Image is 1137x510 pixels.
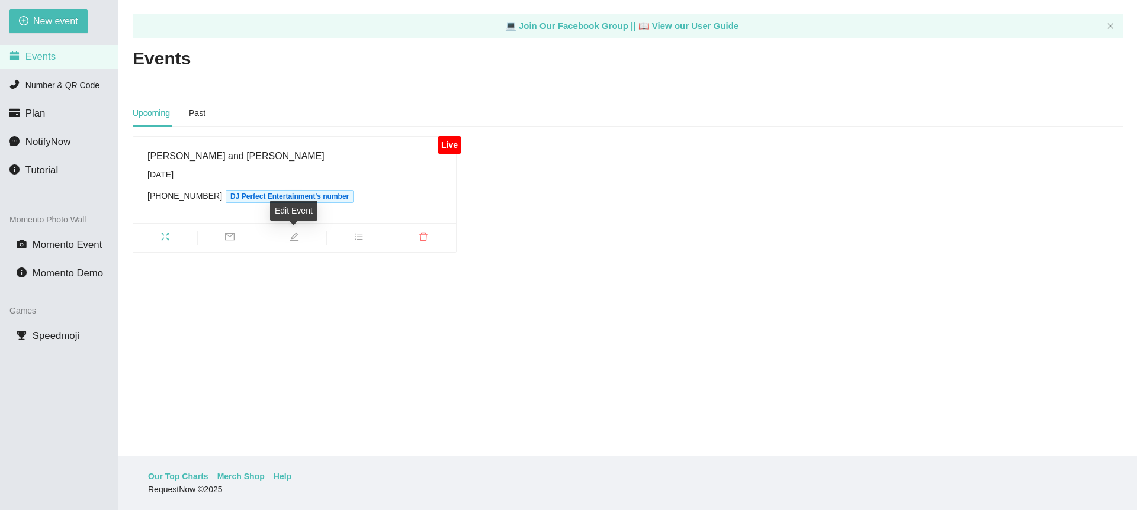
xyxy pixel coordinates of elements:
[33,239,102,250] span: Momento Event
[438,136,461,154] div: Live
[17,330,27,340] span: trophy
[25,80,99,90] span: Number & QR Code
[226,190,354,203] span: DJ Perfect Entertainment's number
[25,136,70,147] span: NotifyNow
[638,21,739,31] a: laptop View our User Guide
[147,189,442,203] div: [PHONE_NUMBER]
[33,330,79,341] span: Speedmoji
[17,239,27,249] span: camera
[198,232,262,245] span: mail
[25,51,56,62] span: Events
[147,149,442,163] div: [PERSON_NAME] and [PERSON_NAME]
[17,267,27,277] span: info-circle
[33,267,103,279] span: Momento Demo
[9,9,88,33] button: plus-circleNew event
[1107,22,1114,30] button: close
[505,21,638,31] a: laptop Join Our Facebook Group ||
[638,21,650,31] span: laptop
[147,168,442,181] div: [DATE]
[133,106,170,120] div: Upcoming
[505,21,516,31] span: laptop
[25,164,58,176] span: Tutorial
[9,164,20,175] span: info-circle
[971,473,1137,510] iframe: LiveChat chat widget
[217,470,265,483] a: Merch Shop
[391,232,456,245] span: delete
[148,483,1104,496] div: RequestNow © 2025
[274,470,291,483] a: Help
[133,47,191,71] h2: Events
[327,232,391,245] span: bars
[133,232,197,245] span: fullscreen
[262,232,326,245] span: edit
[33,14,78,28] span: New event
[189,106,205,120] div: Past
[9,79,20,89] span: phone
[9,136,20,146] span: message
[19,16,28,27] span: plus-circle
[25,108,46,119] span: Plan
[9,108,20,118] span: credit-card
[148,470,208,483] a: Our Top Charts
[270,201,317,221] div: Edit Event
[9,51,20,61] span: calendar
